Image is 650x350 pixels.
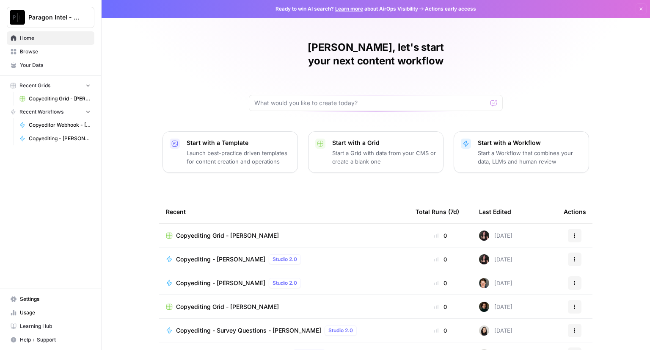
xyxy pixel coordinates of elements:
button: Start with a GridStart a Grid with data from your CMS or create a blank one [308,131,443,173]
div: 0 [416,231,465,240]
p: Start with a Template [187,139,291,147]
span: Actions early access [425,5,476,13]
p: Start a Grid with data from your CMS or create a blank one [332,149,436,166]
img: Paragon Intel - Copyediting Logo [10,10,25,25]
a: Copyediting Grid - [PERSON_NAME] [166,303,402,311]
button: Help + Support [7,333,94,347]
img: t5ef5oef8zpw1w4g2xghobes91mw [479,325,489,336]
a: Copyediting - [PERSON_NAME]Studio 2.0 [166,254,402,264]
div: [DATE] [479,254,512,264]
a: Copyediting Grid - [PERSON_NAME] [166,231,402,240]
div: Last Edited [479,200,511,223]
div: [DATE] [479,302,512,312]
h1: [PERSON_NAME], let's start your next content workflow [249,41,503,68]
div: 0 [416,255,465,264]
div: 0 [416,279,465,287]
span: Recent Grids [19,82,50,89]
div: [DATE] [479,278,512,288]
span: Copyeditor Webhook - [PERSON_NAME] [29,121,91,129]
a: Copyediting - [PERSON_NAME] [16,132,94,145]
img: 5nlru5lqams5xbrbfyykk2kep4hl [479,231,489,241]
a: Copyeditor Webhook - [PERSON_NAME] [16,118,94,132]
span: Help + Support [20,336,91,344]
span: Your Data [20,61,91,69]
p: Start with a Workflow [478,139,582,147]
span: Studio 2.0 [328,327,353,334]
a: Copyediting Grid - [PERSON_NAME] [16,92,94,106]
span: Copyediting - [PERSON_NAME] [29,135,91,142]
span: Copyediting - Survey Questions - [PERSON_NAME] [176,326,321,335]
button: Start with a TemplateLaunch best-practice driven templates for content creation and operations [162,131,298,173]
span: Copyediting Grid - [PERSON_NAME] [29,95,91,103]
span: Learning Hub [20,322,91,330]
a: Usage [7,306,94,319]
a: Learning Hub [7,319,94,333]
button: Workspace: Paragon Intel - Copyediting [7,7,94,28]
input: What would you like to create today? [254,99,487,107]
span: Studio 2.0 [273,279,297,287]
div: [DATE] [479,231,512,241]
span: Recent Workflows [19,108,63,116]
div: 0 [416,303,465,311]
div: 0 [416,326,465,335]
a: Copyediting - [PERSON_NAME]Studio 2.0 [166,278,402,288]
div: Recent [166,200,402,223]
span: Copyediting - [PERSON_NAME] [176,255,265,264]
button: Recent Workflows [7,106,94,118]
span: Settings [20,295,91,303]
a: Copyediting - Survey Questions - [PERSON_NAME]Studio 2.0 [166,325,402,336]
div: Actions [564,200,586,223]
span: Copyediting - [PERSON_NAME] [176,279,265,287]
button: Recent Grids [7,79,94,92]
span: Paragon Intel - Copyediting [28,13,80,22]
span: Home [20,34,91,42]
a: Your Data [7,58,94,72]
a: Browse [7,45,94,58]
div: [DATE] [479,325,512,336]
span: Studio 2.0 [273,256,297,263]
img: qw00ik6ez51o8uf7vgx83yxyzow9 [479,278,489,288]
span: Usage [20,309,91,317]
div: Total Runs (7d) [416,200,459,223]
span: Copyediting Grid - [PERSON_NAME] [176,303,279,311]
img: trpfjrwlykpjh1hxat11z5guyxrg [479,302,489,312]
p: Launch best-practice driven templates for content creation and operations [187,149,291,166]
a: Home [7,31,94,45]
a: Learn more [335,6,363,12]
p: Start with a Grid [332,139,436,147]
span: Ready to win AI search? about AirOps Visibility [275,5,418,13]
p: Start a Workflow that combines your data, LLMs and human review [478,149,582,166]
button: Start with a WorkflowStart a Workflow that combines your data, LLMs and human review [454,131,589,173]
span: Browse [20,48,91,56]
span: Copyediting Grid - [PERSON_NAME] [176,231,279,240]
img: 5nlru5lqams5xbrbfyykk2kep4hl [479,254,489,264]
a: Settings [7,292,94,306]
